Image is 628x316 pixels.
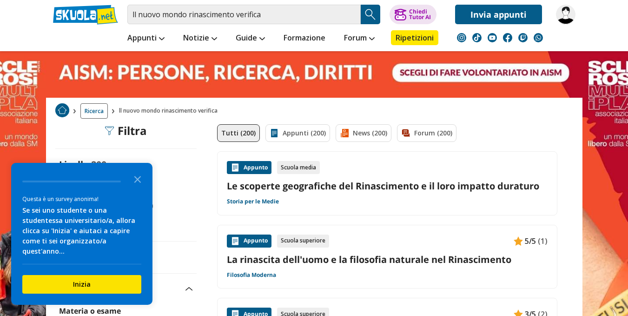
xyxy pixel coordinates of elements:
[270,128,279,138] img: Appunti filtro contenuto
[390,5,436,24] button: ChiediTutor AI
[227,198,279,205] a: Storia per le Medie
[233,30,267,47] a: Guide
[525,235,536,247] span: 5/5
[401,128,410,138] img: Forum filtro contenuto
[227,253,548,266] a: La rinascita dell'uomo e la filosofia naturale nel Rinascimento
[22,195,141,203] div: Questa è un survey anonima!
[227,180,548,192] a: Le scoperte geografiche del Rinascimento e il loro impatto duraturo
[518,33,528,42] img: twitch
[265,124,330,142] a: Appunti (200)
[105,126,114,135] img: Filtra filtri mobile
[281,30,328,47] a: Formazione
[119,103,221,119] span: ll nuovo mondo rinascimento verifica
[556,5,575,24] img: MEMISIDO
[22,205,141,256] div: Se sei uno studente o una studentessa universitario/a, allora clicca su 'Inizia' e aiutaci a capi...
[342,30,377,47] a: Forum
[105,124,147,137] div: Filtra
[127,5,361,24] input: Cerca appunti, riassunti o versioni
[277,235,329,248] div: Scuola superiore
[231,236,240,246] img: Appunti contenuto
[340,128,349,138] img: News filtro contenuto
[227,271,276,279] a: Filosofia Moderna
[59,306,121,316] label: Materia o esame
[185,287,193,291] img: Apri e chiudi sezione
[457,33,466,42] img: instagram
[217,124,260,142] a: Tutti (200)
[231,163,240,172] img: Appunti contenuto
[59,158,89,171] label: Livello
[534,33,543,42] img: WhatsApp
[391,30,438,45] a: Ripetizioni
[91,158,106,171] span: 200
[503,33,512,42] img: facebook
[336,124,391,142] a: News (200)
[181,30,219,47] a: Notizie
[22,275,141,294] button: Inizia
[227,161,271,174] div: Appunto
[277,161,320,174] div: Scuola media
[227,235,271,248] div: Appunto
[455,5,542,24] a: Invia appunti
[128,169,147,188] button: Close the survey
[364,7,377,21] img: Cerca appunti, riassunti o versioni
[55,103,69,117] img: Home
[80,103,108,119] a: Ricerca
[409,9,431,20] div: Chiedi Tutor AI
[538,235,548,247] span: (1)
[11,163,152,305] div: Survey
[472,33,482,42] img: tiktok
[488,33,497,42] img: youtube
[125,30,167,47] a: Appunti
[514,236,523,246] img: Appunti contenuto
[397,124,456,142] a: Forum (200)
[55,103,69,119] a: Home
[361,5,380,24] button: Search Button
